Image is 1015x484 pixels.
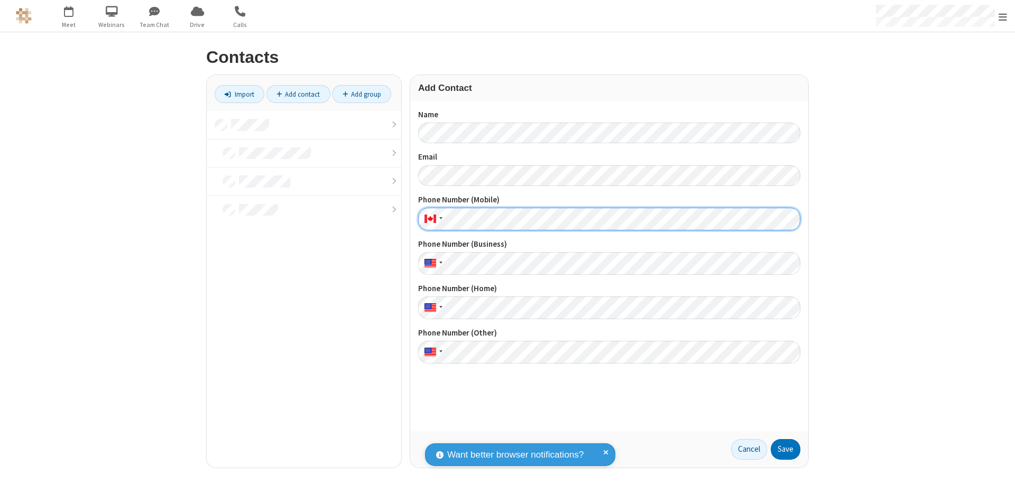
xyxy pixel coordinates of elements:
a: Add group [332,85,391,103]
div: United States: + 1 [418,341,446,364]
img: QA Selenium DO NOT DELETE OR CHANGE [16,8,32,24]
span: Calls [220,20,260,30]
span: Drive [178,20,217,30]
a: Cancel [731,439,767,460]
span: Want better browser notifications? [447,448,584,462]
span: Webinars [92,20,132,30]
div: United States: + 1 [418,252,446,275]
span: Meet [49,20,89,30]
label: Email [418,151,800,163]
h2: Contacts [206,48,809,67]
label: Phone Number (Home) [418,283,800,295]
a: Import [215,85,264,103]
button: Save [771,439,800,460]
label: Phone Number (Other) [418,327,800,339]
label: Name [418,109,800,121]
div: United States: + 1 [418,296,446,319]
label: Phone Number (Mobile) [418,194,800,206]
a: Add contact [266,85,330,103]
span: Team Chat [135,20,174,30]
div: Canada: + 1 [418,208,446,230]
h3: Add Contact [418,83,800,93]
label: Phone Number (Business) [418,238,800,250]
